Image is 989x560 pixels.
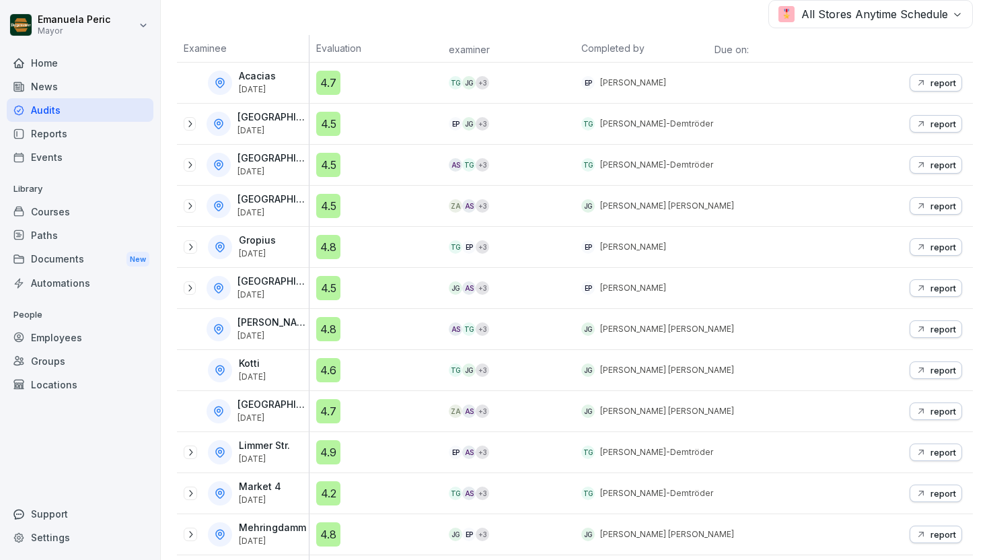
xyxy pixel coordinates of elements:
[7,75,153,98] a: News
[466,530,474,538] font: EP
[478,284,483,292] font: +
[320,446,336,459] font: 4.9
[910,238,962,256] button: report
[600,447,713,457] font: [PERSON_NAME]-Demtröder
[478,243,483,251] font: +
[452,120,460,128] font: EP
[451,284,461,292] font: JG
[31,128,67,139] font: Reports
[910,279,962,297] button: report
[483,120,487,128] font: 3
[320,405,336,418] font: 4.7
[451,202,461,210] font: ZA
[478,530,483,538] font: +
[600,365,734,375] font: [PERSON_NAME] [PERSON_NAME]
[321,199,336,213] font: 4.5
[600,201,734,211] font: [PERSON_NAME] [PERSON_NAME]
[483,366,487,374] font: 3
[930,77,956,88] font: report
[930,406,956,417] font: report
[600,324,734,334] font: [PERSON_NAME] [PERSON_NAME]
[584,202,593,210] font: JG
[464,161,475,169] font: TG
[130,254,146,264] font: New
[600,160,713,170] font: [PERSON_NAME]-Demtröder
[13,309,42,320] font: People
[478,325,483,333] font: +
[38,13,84,25] font: Emanuela
[465,120,474,128] font: JG
[451,325,461,333] font: AS
[38,26,63,36] font: Mayor
[930,118,956,129] font: report
[239,495,266,505] font: [DATE]
[584,366,593,374] font: JG
[451,161,461,169] font: AS
[31,57,58,69] font: Home
[465,202,474,210] font: AS
[451,530,461,538] font: JG
[910,74,962,92] button: report
[320,528,336,541] font: 4.8
[320,322,336,336] font: 4.8
[320,76,336,90] font: 4.7
[478,79,483,87] font: +
[321,487,336,500] font: 4.2
[600,283,666,293] font: [PERSON_NAME]
[239,248,266,258] font: [DATE]
[930,324,956,335] font: report
[239,454,266,464] font: [DATE]
[451,243,462,251] font: TG
[237,166,264,176] font: [DATE]
[31,253,84,265] font: Documents
[321,158,336,172] font: 4.5
[465,407,474,415] font: AS
[910,320,962,338] button: report
[910,361,962,379] button: report
[465,489,474,497] font: AS
[237,316,314,328] font: [PERSON_NAME]
[600,242,666,252] font: [PERSON_NAME]
[465,448,474,456] font: AS
[237,152,333,164] font: [GEOGRAPHIC_DATA]
[930,283,956,293] font: report
[7,122,153,145] a: Reports
[478,407,483,415] font: +
[13,183,42,194] font: Library
[239,84,266,94] font: [DATE]
[478,489,483,497] font: +
[31,379,77,390] font: Locations
[452,448,460,456] font: EP
[483,202,487,210] font: 3
[321,281,336,295] font: 4.5
[930,365,956,376] font: report
[600,529,734,539] font: [PERSON_NAME] [PERSON_NAME]
[483,79,487,87] font: 3
[930,242,956,252] font: report
[31,332,82,343] font: Employees
[715,44,749,55] font: Due on:
[930,201,956,211] font: report
[239,481,281,492] font: Market 4
[483,325,487,333] font: 3
[320,363,336,377] font: 4.6
[584,407,593,415] font: JG
[478,202,483,210] font: +
[184,42,227,54] font: Examinee
[237,330,264,341] font: [DATE]
[478,366,483,374] font: +
[600,118,713,129] font: [PERSON_NAME]-Demtröder
[316,42,361,54] font: Evaluation
[7,349,153,373] a: Groups
[910,115,962,133] button: report
[7,271,153,295] a: Automations
[239,357,260,369] font: Kotti
[910,403,962,420] button: report
[451,366,462,374] font: TG
[465,366,474,374] font: JG
[239,234,276,246] font: Gropius
[466,243,474,251] font: EP
[7,373,153,396] a: Locations
[239,536,266,546] font: [DATE]
[7,200,153,223] a: Courses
